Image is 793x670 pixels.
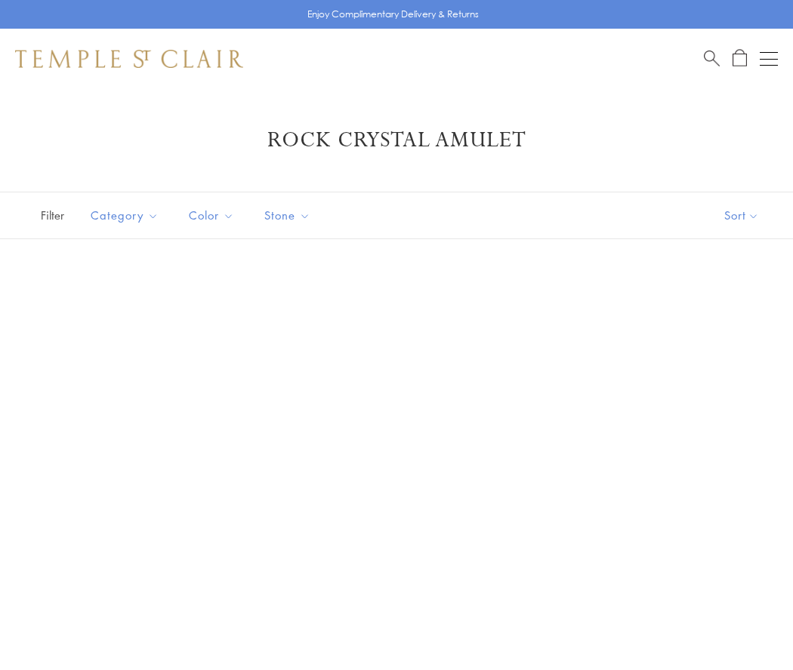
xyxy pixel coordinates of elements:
[15,50,243,68] img: Temple St. Clair
[704,49,720,68] a: Search
[177,198,245,232] button: Color
[690,192,793,238] button: Show sort by
[733,49,747,68] a: Open Shopping Bag
[760,50,778,68] button: Open navigation
[257,206,322,225] span: Stone
[83,206,170,225] span: Category
[181,206,245,225] span: Color
[253,198,322,232] button: Stone
[38,127,755,154] h1: Rock Crystal Amulet
[307,7,479,22] p: Enjoy Complimentary Delivery & Returns
[79,198,170,232] button: Category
